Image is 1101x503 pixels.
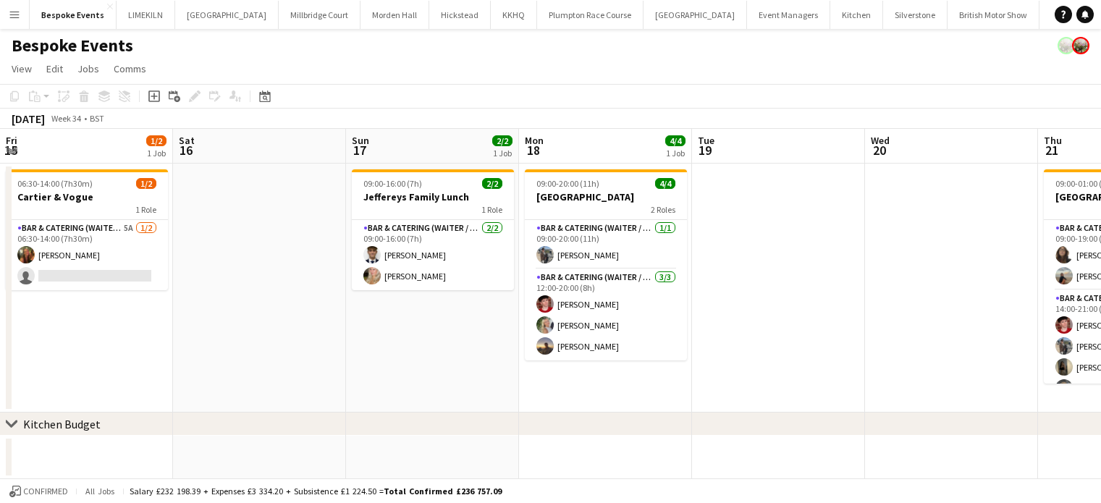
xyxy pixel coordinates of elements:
span: Tue [698,134,714,147]
span: Mon [525,134,544,147]
app-job-card: 06:30-14:00 (7h30m)1/2Cartier & Vogue1 RoleBar & Catering (Waiter / waitress)5A1/206:30-14:00 (7h... [6,169,168,290]
span: 17 [350,142,369,158]
span: 18 [523,142,544,158]
span: 16 [177,142,195,158]
button: Kitchen [830,1,883,29]
span: 15 [4,142,17,158]
span: 2 Roles [651,204,675,215]
span: 21 [1042,142,1062,158]
button: British Motor Show [948,1,1039,29]
span: 09:00-20:00 (11h) [536,178,599,189]
span: Sat [179,134,195,147]
span: View [12,62,32,75]
span: Jobs [77,62,99,75]
span: Thu [1044,134,1062,147]
span: Week 34 [48,113,84,124]
button: Events [1039,1,1088,29]
span: Total Confirmed £236 757.09 [384,486,502,496]
span: 1/2 [136,178,156,189]
button: [GEOGRAPHIC_DATA] [644,1,747,29]
span: 20 [869,142,890,158]
span: 1/2 [146,135,166,146]
span: All jobs [83,486,117,496]
app-card-role: Bar & Catering (Waiter / waitress)2/209:00-16:00 (7h)[PERSON_NAME][PERSON_NAME] [352,220,514,290]
app-card-role: Bar & Catering (Waiter / waitress)1/109:00-20:00 (11h)[PERSON_NAME] [525,220,687,269]
span: 19 [696,142,714,158]
app-job-card: 09:00-20:00 (11h)4/4[GEOGRAPHIC_DATA]2 RolesBar & Catering (Waiter / waitress)1/109:00-20:00 (11h... [525,169,687,360]
h3: Jeffereys Family Lunch [352,190,514,203]
div: 1 Job [493,148,512,158]
app-card-role: Bar & Catering (Waiter / waitress)5A1/206:30-14:00 (7h30m)[PERSON_NAME] [6,220,168,290]
span: Sun [352,134,369,147]
app-user-avatar: Staffing Manager [1072,37,1089,54]
app-user-avatar: Staffing Manager [1058,37,1075,54]
h3: [GEOGRAPHIC_DATA] [525,190,687,203]
span: Edit [46,62,63,75]
button: Hickstead [429,1,491,29]
button: Morden Hall [360,1,429,29]
button: Plumpton Race Course [537,1,644,29]
div: 1 Job [147,148,166,158]
div: BST [90,113,104,124]
button: Bespoke Events [30,1,117,29]
div: Kitchen Budget [23,417,101,431]
div: 1 Job [666,148,685,158]
button: KKHQ [491,1,537,29]
button: Event Managers [747,1,830,29]
span: 2/2 [492,135,512,146]
app-card-role: Bar & Catering (Waiter / waitress)3/312:00-20:00 (8h)[PERSON_NAME][PERSON_NAME][PERSON_NAME] [525,269,687,360]
span: 1 Role [135,204,156,215]
span: Wed [871,134,890,147]
div: [DATE] [12,111,45,126]
a: Comms [108,59,152,78]
span: 4/4 [655,178,675,189]
button: Confirmed [7,483,70,499]
span: 4/4 [665,135,686,146]
span: 09:00-16:00 (7h) [363,178,422,189]
span: Comms [114,62,146,75]
app-job-card: 09:00-16:00 (7h)2/2Jeffereys Family Lunch1 RoleBar & Catering (Waiter / waitress)2/209:00-16:00 (... [352,169,514,290]
span: 06:30-14:00 (7h30m) [17,178,93,189]
span: Confirmed [23,486,68,496]
button: Silverstone [883,1,948,29]
span: Fri [6,134,17,147]
button: LIMEKILN [117,1,175,29]
h3: Cartier & Vogue [6,190,168,203]
span: 1 Role [481,204,502,215]
button: Millbridge Court [279,1,360,29]
a: View [6,59,38,78]
h1: Bespoke Events [12,35,133,56]
div: Salary £232 198.39 + Expenses £3 334.20 + Subsistence £1 224.50 = [130,486,502,496]
span: 2/2 [482,178,502,189]
a: Jobs [72,59,105,78]
button: [GEOGRAPHIC_DATA] [175,1,279,29]
a: Edit [41,59,69,78]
